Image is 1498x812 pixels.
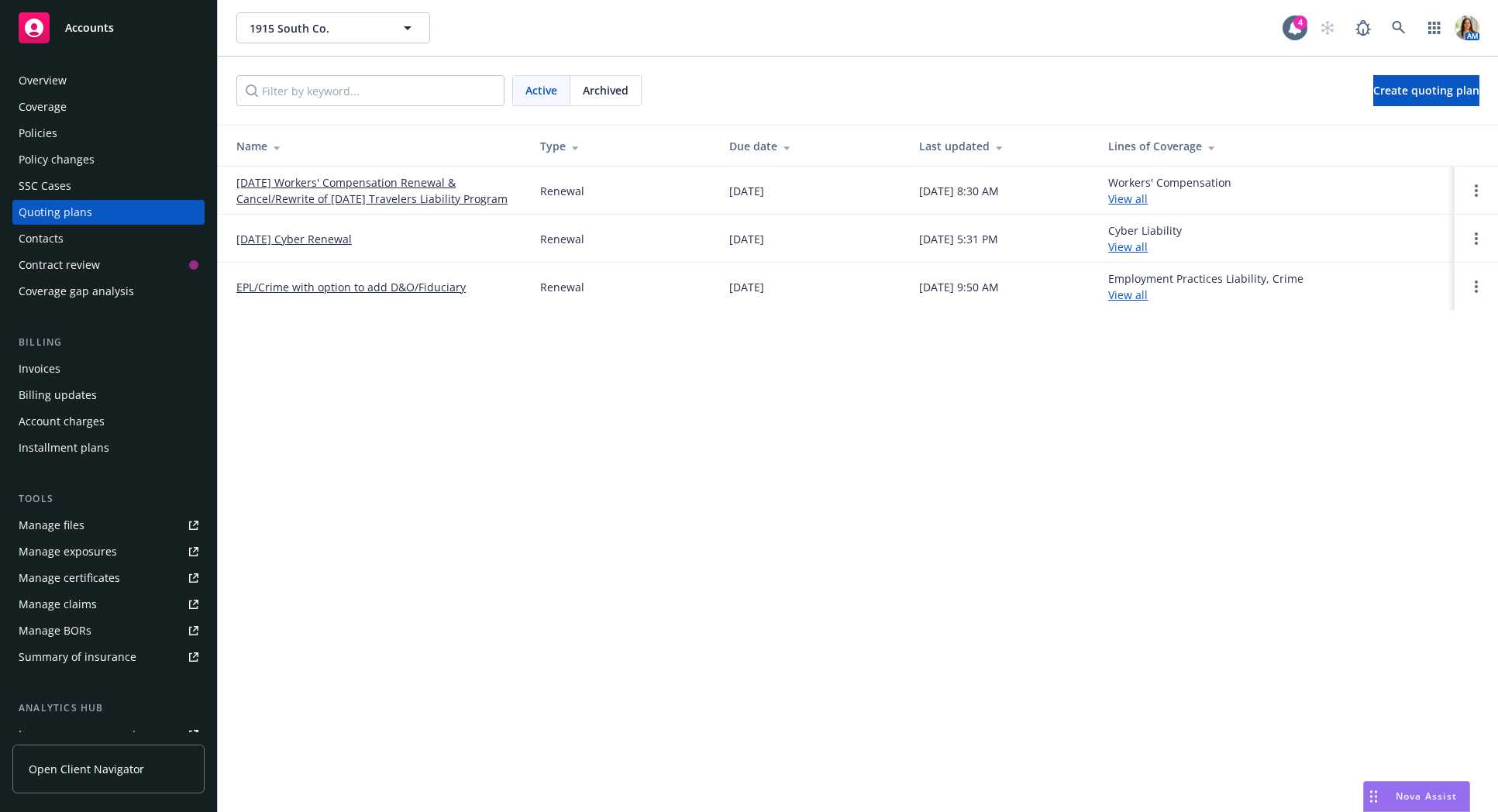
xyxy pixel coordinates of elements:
div: Tools [12,491,205,507]
a: Account charges [12,409,205,434]
input: Filter by keyword... [236,75,504,106]
div: Employment Practices Liability, Crime [1108,270,1303,303]
div: SSC Cases [19,174,71,198]
a: Switch app [1419,12,1450,43]
a: Manage BORs [12,618,205,643]
a: SSC Cases [12,174,205,198]
div: Quoting plans [19,200,92,225]
div: [DATE] 9:50 AM [919,279,999,295]
a: Summary of insurance [12,645,205,669]
a: Open options [1467,181,1486,200]
a: Coverage [12,95,205,119]
div: Manage certificates [19,566,120,590]
div: [DATE] 8:30 AM [919,183,999,199]
a: Open options [1467,229,1486,248]
div: Coverage gap analysis [19,279,134,304]
a: EPL/Crime with option to add D&O/Fiduciary [236,279,466,295]
div: Manage files [19,513,84,538]
a: Installment plans [12,435,205,460]
a: Search [1383,12,1414,43]
a: Policy changes [12,147,205,172]
div: Lines of Coverage [1108,138,1442,154]
a: Manage certificates [12,566,205,590]
button: 1915 South Co. [236,12,430,43]
div: Overview [19,68,67,93]
span: Active [525,82,557,98]
div: Due date [729,138,894,154]
div: Account charges [19,409,105,434]
a: Report a Bug [1348,12,1379,43]
div: Type [540,138,704,154]
span: 1915 South Co. [250,20,384,36]
a: Open options [1467,277,1486,296]
div: Manage exposures [19,539,117,564]
div: Installment plans [19,435,109,460]
div: Policy changes [19,147,95,172]
span: Accounts [65,22,114,34]
a: Invoices [12,356,205,381]
div: Invoices [19,356,60,381]
div: [DATE] [729,183,764,199]
div: Policies [19,121,57,146]
a: Billing updates [12,383,205,408]
a: Contacts [12,226,205,251]
div: Cyber Liability [1108,222,1182,255]
a: Start snowing [1312,12,1343,43]
a: Loss summary generator [12,722,205,747]
div: Renewal [540,231,584,247]
a: Overview [12,68,205,93]
div: Billing updates [19,383,97,408]
div: Analytics hub [12,700,205,716]
div: Drag to move [1364,782,1383,811]
div: Billing [12,335,205,350]
div: Summary of insurance [19,645,136,669]
span: Nova Assist [1396,790,1457,803]
a: View all [1108,239,1148,254]
a: Manage exposures [12,539,205,564]
div: [DATE] [729,279,764,295]
a: [DATE] Workers' Compensation Renewal & Cancel/Rewrite of [DATE] Travelers Liability Program [236,174,515,207]
div: Loss summary generator [19,722,147,747]
div: [DATE] 5:31 PM [919,231,998,247]
div: Coverage [19,95,67,119]
div: [DATE] [729,231,764,247]
a: View all [1108,191,1148,206]
div: Contract review [19,253,100,277]
div: Workers' Compensation [1108,174,1231,207]
img: photo [1455,15,1479,40]
div: Manage claims [19,592,97,617]
a: Manage files [12,513,205,538]
span: Open Client Navigator [29,761,144,777]
a: Contract review [12,253,205,277]
a: Quoting plans [12,200,205,225]
a: Accounts [12,6,205,50]
div: Manage BORs [19,618,91,643]
div: 4 [1293,15,1307,29]
button: Nova Assist [1363,781,1470,812]
a: Coverage gap analysis [12,279,205,304]
a: Manage claims [12,592,205,617]
div: Renewal [540,183,584,199]
span: Archived [583,82,628,98]
a: Create quoting plan [1373,75,1479,106]
a: View all [1108,287,1148,302]
span: Create quoting plan [1373,83,1479,98]
div: Contacts [19,226,64,251]
div: Last updated [919,138,1083,154]
div: Name [236,138,515,154]
div: Renewal [540,279,584,295]
a: [DATE] Cyber Renewal [236,231,352,247]
a: Policies [12,121,205,146]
